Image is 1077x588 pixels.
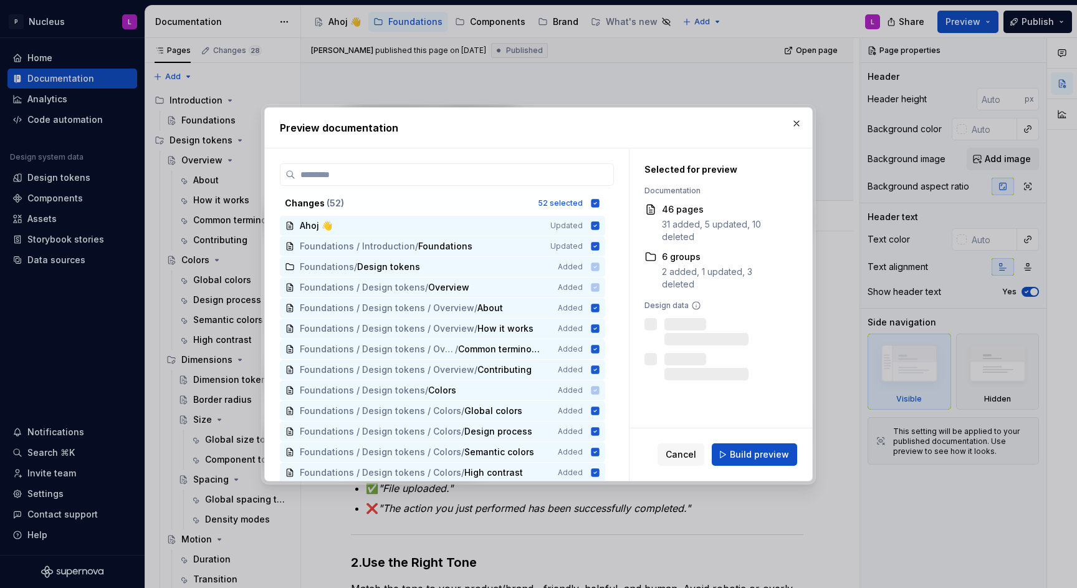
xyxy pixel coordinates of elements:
span: / [461,425,464,438]
span: Design process [464,425,532,438]
span: About [477,302,503,314]
div: 6 groups [662,251,783,263]
span: Foundations / Design tokens / Colors [300,466,461,479]
span: Cancel [666,448,696,461]
div: Selected for preview [644,163,783,176]
span: / [461,405,464,417]
span: Foundations / Design tokens / Overview [300,322,474,335]
span: Foundations / Introduction [300,240,415,253]
span: Ahoj 👋 [300,219,332,232]
span: / [455,343,458,355]
span: / [474,302,477,314]
span: How it works [477,322,534,335]
span: Contributing [477,364,532,376]
span: Foundations [418,240,472,253]
span: / [474,322,477,335]
span: Added [558,303,583,313]
span: Foundations / Design tokens / Overview [300,302,474,314]
h2: Preview documentation [280,120,797,135]
div: 46 pages [662,203,783,216]
span: Foundations / Design tokens / Overview [300,343,455,355]
span: / [461,446,464,458]
span: Added [558,468,583,478]
span: Semantic colors [464,446,534,458]
span: Added [558,365,583,375]
span: Added [558,324,583,334]
span: Common terminology [458,343,540,355]
span: Foundations / Design tokens / Colors [300,446,461,458]
button: Build preview [712,443,797,466]
span: Added [558,406,583,416]
span: Added [558,427,583,436]
span: Updated [550,241,583,251]
button: Cancel [658,443,704,466]
span: / [474,364,477,376]
div: Documentation [644,186,783,196]
div: 2 added, 1 updated, 3 deleted [662,266,783,291]
span: ( 52 ) [327,198,344,208]
div: Changes [285,197,530,210]
span: Added [558,344,583,354]
span: Updated [550,221,583,231]
span: Foundations / Design tokens / Overview [300,364,474,376]
span: Added [558,447,583,457]
span: Global colors [464,405,522,417]
div: 31 added, 5 updated, 10 deleted [662,218,783,243]
span: Foundations / Design tokens / Colors [300,425,461,438]
span: / [461,466,464,479]
span: Foundations / Design tokens / Colors [300,405,461,417]
span: / [415,240,418,253]
span: Build preview [730,448,789,461]
div: 52 selected [538,198,583,208]
span: High contrast [464,466,523,479]
div: Design data [644,301,783,311]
